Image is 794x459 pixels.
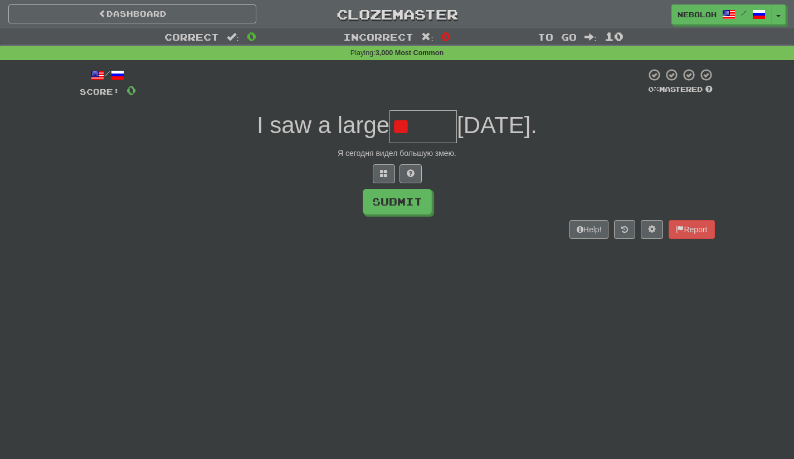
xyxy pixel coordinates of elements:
[538,31,577,42] span: To go
[648,85,659,94] span: 0 %
[646,85,715,95] div: Mastered
[80,87,120,96] span: Score:
[457,112,537,138] span: [DATE].
[227,32,239,42] span: :
[247,30,256,43] span: 0
[257,112,389,138] span: I saw a large
[373,164,395,183] button: Switch sentence to multiple choice alt+p
[605,30,623,43] span: 10
[569,220,609,239] button: Help!
[164,31,219,42] span: Correct
[678,9,717,19] span: neboloh
[671,4,772,25] a: neboloh /
[400,164,422,183] button: Single letter hint - you only get 1 per sentence and score half the points! alt+h
[669,220,714,239] button: Report
[741,9,747,17] span: /
[584,32,597,42] span: :
[614,220,635,239] button: Round history (alt+y)
[80,148,715,159] div: Я сегодня видел большую змею.
[8,4,256,23] a: Dashboard
[421,32,433,42] span: :
[376,49,444,57] strong: 3,000 Most Common
[343,31,413,42] span: Incorrect
[273,4,521,24] a: Clozemaster
[126,83,136,97] span: 0
[363,189,432,214] button: Submit
[80,68,136,82] div: /
[441,30,451,43] span: 0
